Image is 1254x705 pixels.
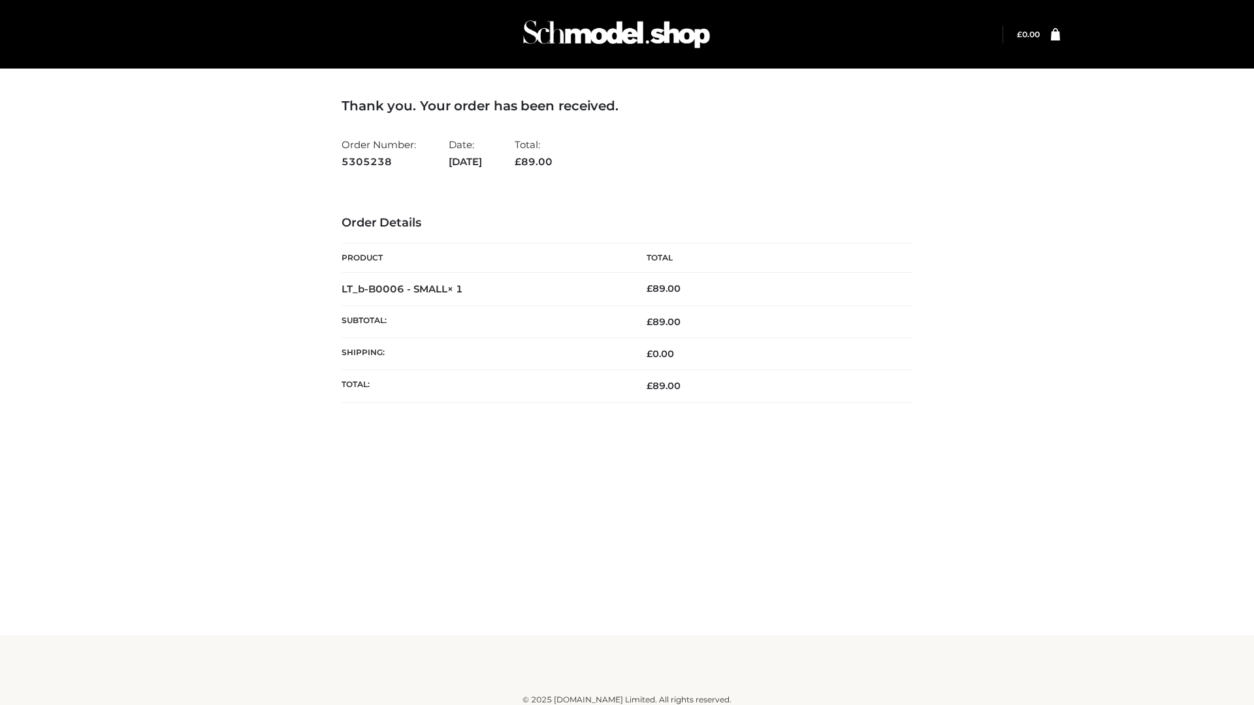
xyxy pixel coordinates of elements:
span: £ [647,316,652,328]
strong: 5305238 [342,153,416,170]
th: Shipping: [342,338,627,370]
strong: [DATE] [449,153,482,170]
a: £0.00 [1017,29,1040,39]
strong: × 1 [447,283,463,295]
span: £ [1017,29,1022,39]
li: Order Number: [342,133,416,173]
th: Subtotal: [342,305,627,337]
th: Total [627,243,912,273]
span: 89.00 [647,316,681,328]
li: Total: [515,133,553,173]
strong: LT_b-B0006 - SMALL [342,283,463,295]
span: £ [647,380,652,392]
bdi: 0.00 [1017,29,1040,39]
h3: Order Details [342,216,912,230]
th: Product [342,243,627,273]
span: 89.00 [515,155,553,168]
h3: Thank you. Your order has been received. [342,98,912,114]
img: Schmodel Admin 964 [519,8,715,60]
th: Total: [342,370,627,402]
span: £ [647,283,652,294]
span: £ [647,348,652,360]
bdi: 0.00 [647,348,674,360]
span: £ [515,155,521,168]
li: Date: [449,133,482,173]
span: 89.00 [647,380,681,392]
bdi: 89.00 [647,283,681,294]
